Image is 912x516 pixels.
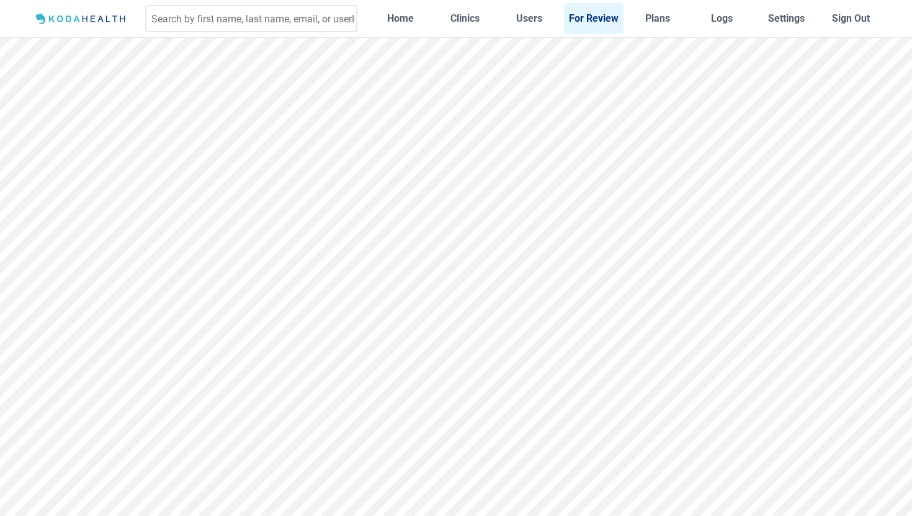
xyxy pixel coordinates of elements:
[32,11,132,27] img: Logo
[628,3,688,33] a: Plans
[145,5,357,32] input: Search by first name, last name, email, or userId
[757,3,816,33] a: Settings
[692,3,752,33] a: Logs
[564,3,624,33] a: For Review
[436,3,495,33] a: Clinics
[499,3,559,33] a: Users
[821,3,880,33] button: Sign Out
[371,3,431,33] a: Home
